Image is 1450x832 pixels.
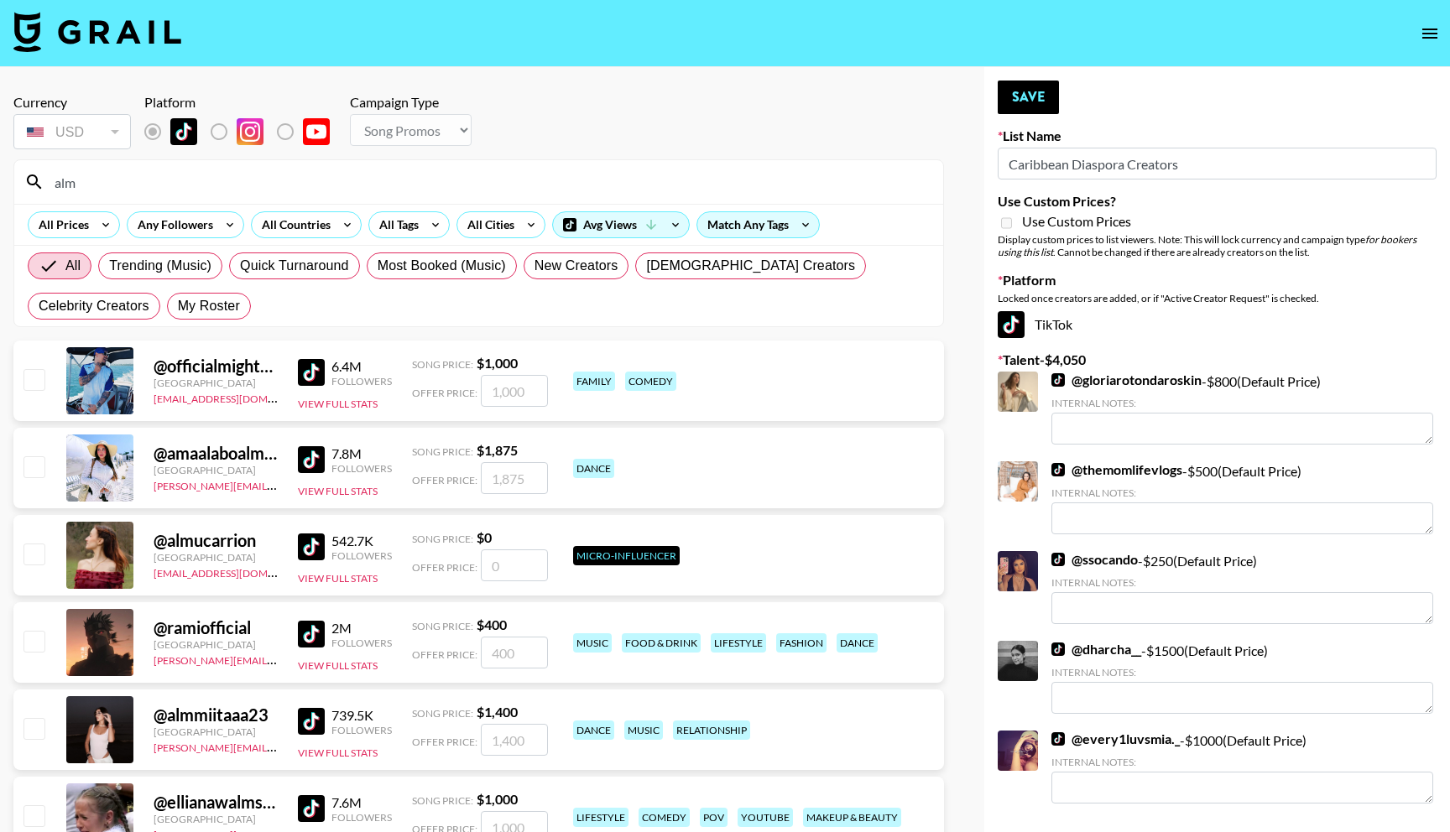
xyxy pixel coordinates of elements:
[776,633,827,653] div: fashion
[331,620,392,637] div: 2M
[298,746,378,759] button: View Full Stats
[331,445,392,462] div: 7.8M
[13,111,131,153] div: Remove selected talent to change your currency
[128,212,216,237] div: Any Followers
[1051,731,1180,747] a: @every1luvsmia._
[481,375,548,407] input: 1,000
[1051,756,1433,768] div: Internal Notes:
[1051,576,1433,589] div: Internal Notes:
[298,485,378,497] button: View Full Stats
[1051,463,1065,476] img: TikTok
[1051,551,1433,624] div: - $ 250 (Default Price)
[331,724,392,736] div: Followers
[154,356,278,377] div: @ officialmightyduck
[29,212,92,237] div: All Prices
[1051,641,1141,658] a: @dharcha__
[154,377,278,389] div: [GEOGRAPHIC_DATA]
[154,530,278,551] div: @ almucarrion
[331,462,392,475] div: Followers
[154,443,278,464] div: @ amaalaboalmgd
[298,398,378,410] button: View Full Stats
[803,808,901,827] div: makeup & beauty
[481,462,548,494] input: 1,875
[1051,461,1182,478] a: @themomlifevlogs
[298,659,378,672] button: View Full Stats
[154,564,322,580] a: [EMAIL_ADDRESS][DOMAIN_NAME]
[13,12,181,52] img: Grail Talent
[673,720,750,740] div: relationship
[573,633,612,653] div: music
[39,296,149,316] span: Celebrity Creators
[369,212,422,237] div: All Tags
[1051,551,1138,568] a: @ssocando
[1051,731,1433,803] div: - $ 1000 (Default Price)
[573,808,629,827] div: lifestyle
[535,256,618,276] span: New Creators
[1051,732,1065,746] img: TikTok
[331,549,392,562] div: Followers
[65,256,81,276] span: All
[331,358,392,375] div: 6.4M
[998,127,1437,144] label: List Name
[13,94,131,111] div: Currency
[477,529,492,545] strong: $ 0
[457,212,518,237] div: All Cities
[412,707,473,720] span: Song Price:
[477,355,518,371] strong: $ 1,000
[412,736,477,748] span: Offer Price:
[1051,461,1433,534] div: - $ 500 (Default Price)
[252,212,334,237] div: All Countries
[1051,372,1433,445] div: - $ 800 (Default Price)
[1051,641,1433,714] div: - $ 1500 (Default Price)
[477,791,518,807] strong: $ 1,000
[1051,373,1065,387] img: TikTok
[573,459,614,478] div: dance
[237,118,263,145] img: Instagram
[998,233,1416,258] em: for bookers using this list
[998,81,1059,114] button: Save
[998,272,1437,289] label: Platform
[331,533,392,549] div: 542.7K
[481,549,548,581] input: 0
[837,633,878,653] div: dance
[998,311,1025,338] img: TikTok
[170,118,197,145] img: TikTok
[639,808,690,827] div: comedy
[573,546,680,565] div: Micro-Influencer
[1413,17,1447,50] button: open drawer
[998,292,1437,304] div: Locked once creators are added, or if "Active Creator Request" is checked.
[622,633,701,653] div: food & drink
[481,724,548,756] input: 1,400
[154,651,402,667] a: [PERSON_NAME][EMAIL_ADDRESS][DOMAIN_NAME]
[624,720,663,740] div: music
[331,794,392,811] div: 7.6M
[1051,642,1065,656] img: TikTok
[154,792,278,813] div: @ ellianawalmsley
[298,533,325,560] img: TikTok
[998,233,1437,258] div: Display custom prices to list viewers. Note: This will lock currency and campaign type . Cannot b...
[1051,397,1433,409] div: Internal Notes:
[738,808,793,827] div: youtube
[412,620,473,632] span: Song Price:
[331,637,392,649] div: Followers
[298,572,378,585] button: View Full Stats
[154,813,278,825] div: [GEOGRAPHIC_DATA]
[154,551,278,564] div: [GEOGRAPHIC_DATA]
[1051,666,1433,679] div: Internal Notes:
[412,533,473,545] span: Song Price:
[1051,372,1202,388] a: @gloriarotondaroskin
[331,811,392,824] div: Followers
[711,633,766,653] div: lifestyle
[573,720,614,740] div: dance
[412,358,473,371] span: Song Price:
[298,795,325,822] img: TikTok
[477,704,518,720] strong: $ 1,400
[109,256,211,276] span: Trending (Music)
[625,372,676,391] div: comedy
[303,118,330,145] img: YouTube
[412,474,477,486] span: Offer Price:
[154,617,278,638] div: @ ramiofficial
[697,212,819,237] div: Match Any Tags
[553,212,689,237] div: Avg Views
[298,621,325,647] img: TikTok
